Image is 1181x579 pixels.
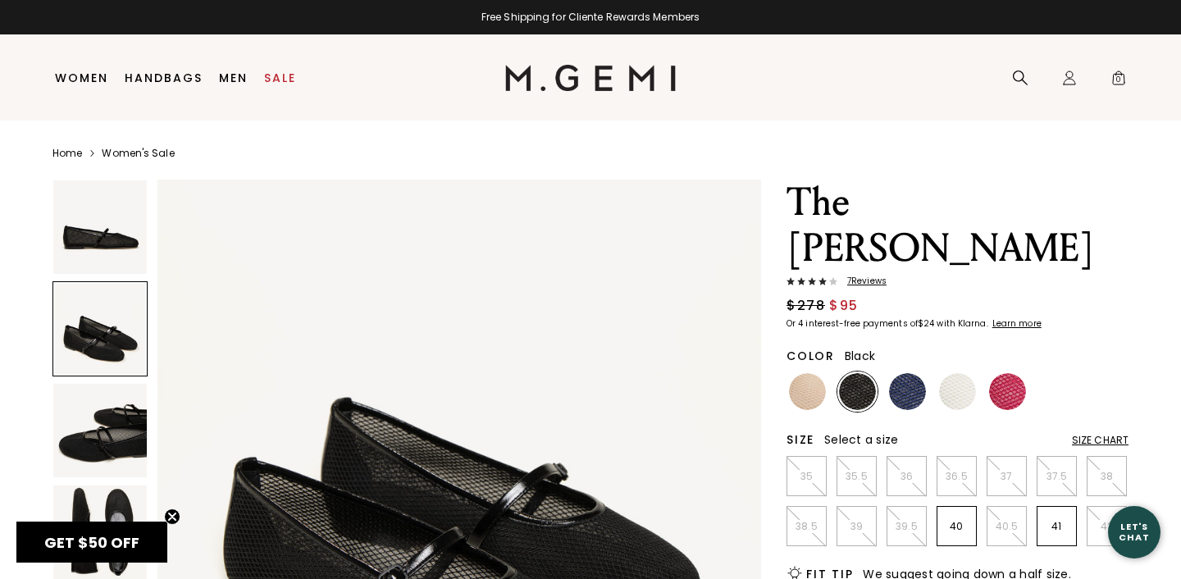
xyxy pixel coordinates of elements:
span: GET $50 OFF [44,532,139,553]
img: The Amabile [53,486,147,579]
p: 35 [787,470,826,483]
a: Women's Sale [102,147,174,160]
p: 37 [987,470,1026,483]
klarna-placement-style-body: Or 4 interest-free payments of [787,317,918,330]
span: Black [845,348,875,364]
p: 41 [1037,520,1076,533]
img: The Amabile [53,384,147,477]
div: Let's Chat [1108,522,1160,542]
span: $95 [829,296,859,316]
klarna-placement-style-body: with Klarna [937,317,990,330]
a: Women [55,71,108,84]
h2: Size [787,433,814,446]
a: Handbags [125,71,203,84]
span: $278 [787,296,825,316]
p: 35.5 [837,470,876,483]
img: The Amabile [53,180,147,274]
a: 7Reviews [787,276,1129,289]
a: Men [219,71,248,84]
p: 37.5 [1037,470,1076,483]
p: 40 [937,520,976,533]
a: Learn more [991,319,1042,329]
img: M.Gemi [505,65,677,91]
h1: The [PERSON_NAME] [787,180,1129,271]
p: 38.5 [787,520,826,533]
div: Size Chart [1072,434,1129,447]
button: Close teaser [164,508,180,525]
p: 39 [837,520,876,533]
span: 7 Review s [837,276,887,286]
klarna-placement-style-amount: $24 [918,317,934,330]
klarna-placement-style-cta: Learn more [992,317,1042,330]
p: 42 [1088,520,1126,533]
h2: Color [787,349,835,362]
img: White [939,373,976,410]
div: GET $50 OFFClose teaser [16,522,167,563]
p: 36 [887,470,926,483]
p: 39.5 [887,520,926,533]
img: Black [839,373,876,410]
img: Raspberry [989,373,1026,410]
img: Sand [789,373,826,410]
p: 38 [1088,470,1126,483]
a: Sale [264,71,296,84]
span: 0 [1110,73,1127,89]
p: 40.5 [987,520,1026,533]
a: Home [52,147,82,160]
img: Navy [889,373,926,410]
span: Select a size [824,431,898,448]
p: 36.5 [937,470,976,483]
